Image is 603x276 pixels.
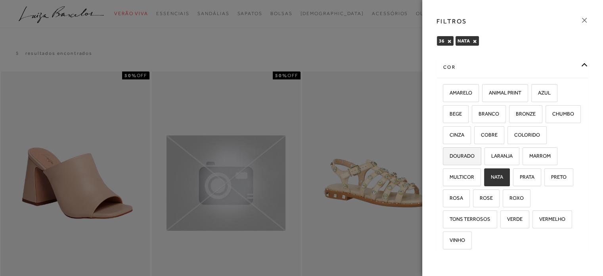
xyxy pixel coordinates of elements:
input: LARANJA [483,153,491,161]
input: BRONZE [508,111,516,119]
span: LARANJA [485,153,513,159]
span: 36 [439,38,444,44]
input: ROSE [472,195,480,203]
input: PRATA [512,174,520,182]
span: ROSA [444,195,463,201]
input: VERDE [499,216,507,224]
span: AZUL [532,90,551,96]
input: MARROM [521,153,529,161]
span: AMARELO [444,90,472,96]
span: NATA [485,174,503,180]
input: AZUL [530,90,538,98]
span: CHUMBO [546,111,574,117]
input: ROXO [502,195,509,203]
span: VERMELHO [533,216,565,222]
input: COBRE [473,132,481,140]
input: CHUMBO [544,111,552,119]
span: PRATA [514,174,534,180]
span: COLORIDO [508,132,540,138]
span: BRONZE [510,111,536,117]
input: AMARELO [442,90,450,98]
input: TONS TERROSOS [442,216,450,224]
span: COBRE [475,132,498,138]
input: MULTICOR [442,174,450,182]
span: DOURADO [444,153,475,159]
h3: FILTROS [436,17,467,26]
input: COLORIDO [506,132,514,140]
span: NATA [458,38,470,44]
input: ANIMAL PRINT [481,90,489,98]
span: MULTICOR [444,174,474,180]
a: Ver menos... [446,251,473,257]
button: NATA Close [473,39,477,44]
span: - [443,250,445,257]
input: DOURADO [442,153,450,161]
input: VERMELHO [531,216,539,224]
span: TONS TERROSOS [444,216,490,222]
span: VERDE [501,216,523,222]
span: BEGE [444,111,462,117]
input: CINZA [442,132,450,140]
span: PRETO [545,174,567,180]
span: CINZA [444,132,464,138]
span: ANIMAL PRINT [483,90,521,96]
div: cor [437,57,588,78]
input: ROSA [442,195,450,203]
input: BEGE [442,111,450,119]
span: ROSE [474,195,493,201]
input: BRANCO [471,111,479,119]
input: PRETO [543,174,551,182]
span: MARROM [523,153,551,159]
span: ROXO [503,195,524,201]
span: VINHO [444,237,465,243]
span: BRANCO [473,111,499,117]
button: 36 Close [447,39,452,44]
input: NATA [483,174,491,182]
input: VINHO [442,237,450,245]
